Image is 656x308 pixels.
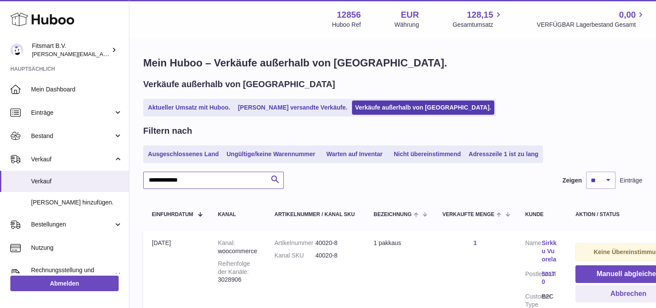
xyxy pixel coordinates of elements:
strong: Reihenfolge der Kanäle [218,260,250,275]
span: [PERSON_NAME][EMAIL_ADDRESS][DOMAIN_NAME] [32,50,173,57]
span: Verkaufte Menge [443,212,495,217]
label: Zeigen [562,176,582,185]
a: 0,00 VERFÜGBAR Lagerbestand Gesamt [537,9,646,29]
dd: 40020-8 [315,251,356,260]
div: 1 pakkaus [374,239,425,247]
img: jonathan@leaderoo.com [10,44,23,57]
div: Huboo Ref [332,21,361,29]
div: 3028906 [218,260,257,284]
a: [PERSON_NAME] versandte Verkäufe. [235,101,351,115]
div: Kanal [218,212,257,217]
div: Fitsmart B.V. [32,42,110,58]
h1: Mein Huboo – Verkäufe außerhalb von [GEOGRAPHIC_DATA]. [143,56,642,70]
a: Nicht übereinstimmend [391,147,464,161]
a: Ausgeschlossenes Land [145,147,222,161]
span: Bestand [31,132,113,140]
a: Ungültige/keine Warennummer [223,147,318,161]
dt: Postleitzahl [525,270,542,289]
a: 50170 [542,270,558,286]
a: Adresszeile 1 ist zu lang [465,147,541,161]
strong: EUR [401,9,419,21]
div: Kunde [525,212,559,217]
a: Sirkku Vuorela [542,239,558,264]
span: 128,15 [467,9,493,21]
a: Warten auf Inventar [320,147,389,161]
h2: Verkäufe außerhalb von [GEOGRAPHIC_DATA] [143,79,335,90]
div: Währung [395,21,419,29]
span: Bezeichnung [374,212,411,217]
span: Einträge [31,109,113,117]
span: [PERSON_NAME] hinzufügen. [31,198,122,207]
span: Gesamtumsatz [452,21,503,29]
span: Bestellungen [31,220,113,229]
span: Einträge [620,176,642,185]
strong: 12856 [337,9,361,21]
span: 0,00 [619,9,636,21]
dt: Kanal SKU [274,251,315,260]
dd: 40020-8 [315,239,356,247]
dt: Name [525,239,542,266]
a: Abmelden [10,276,119,291]
div: woocommerce [218,239,257,255]
dt: Artikelnummer [274,239,315,247]
span: Verkauf [31,155,113,163]
a: Verkäufe außerhalb von [GEOGRAPHIC_DATA]. [352,101,494,115]
div: Artikelnummer / Kanal SKU [274,212,356,217]
a: 1 [474,239,477,246]
span: Verkauf [31,177,122,185]
a: 128,15 Gesamtumsatz [452,9,503,29]
a: Aktueller Umsatz mit Huboo. [145,101,233,115]
span: VERFÜGBAR Lagerbestand Gesamt [537,21,646,29]
span: Einfuhrdatum [152,212,193,217]
strong: Kanal [218,239,235,246]
h2: Filtern nach [143,125,192,137]
span: Mein Dashboard [31,85,122,94]
span: Nutzung [31,244,122,252]
span: Rechnungsstellung und Zahlungen [31,266,113,283]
